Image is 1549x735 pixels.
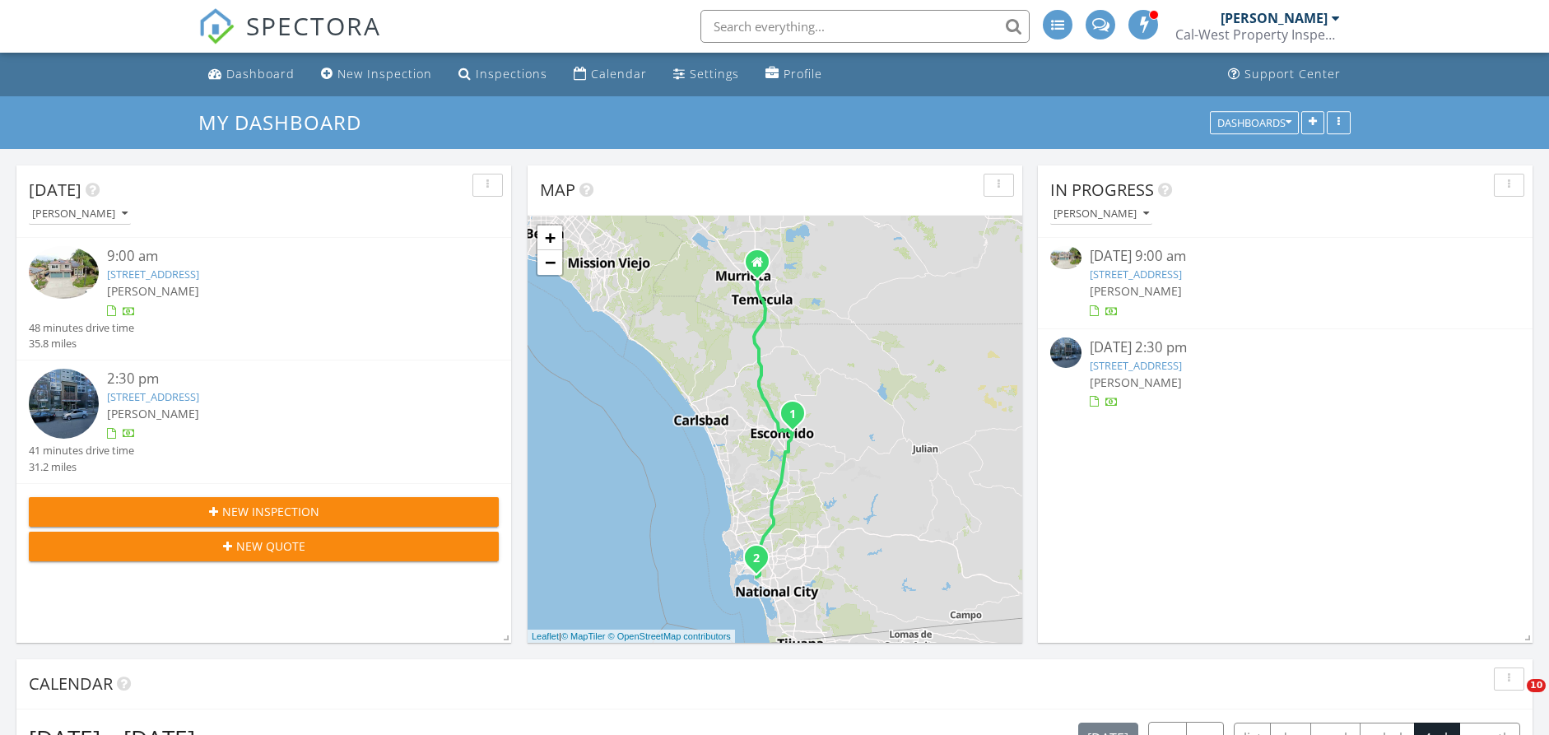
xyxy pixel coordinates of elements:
[1054,208,1149,220] div: [PERSON_NAME]
[1217,117,1291,128] div: Dashboards
[1090,374,1182,390] span: [PERSON_NAME]
[537,250,562,275] a: Zoom out
[29,179,81,201] span: [DATE]
[1050,337,1520,411] a: [DATE] 2:30 pm [STREET_ADDRESS] [PERSON_NAME]
[561,631,606,641] a: © MapTiler
[1527,679,1546,692] span: 10
[107,246,459,267] div: 9:00 am
[29,369,99,439] img: streetview
[107,406,199,421] span: [PERSON_NAME]
[537,226,562,250] a: Zoom in
[202,59,301,90] a: Dashboard
[793,413,802,423] div: 1440 Austin Way, Escondido, CA 92027
[1050,337,1082,369] img: streetview
[1210,111,1299,134] button: Dashboards
[29,459,134,475] div: 31.2 miles
[759,59,829,90] a: Profile
[476,66,547,81] div: Inspections
[1221,10,1328,26] div: [PERSON_NAME]
[700,10,1030,43] input: Search everything...
[107,389,199,404] a: [STREET_ADDRESS]
[1050,203,1152,226] button: [PERSON_NAME]
[1090,246,1482,267] div: [DATE] 9:00 am
[608,631,731,641] a: © OpenStreetMap contributors
[784,66,822,81] div: Profile
[198,109,375,136] a: My Dashboard
[1221,59,1347,90] a: Support Center
[1050,246,1082,269] img: 9562727%2Fcover_photos%2FvX60mcRBoHV3bgQ50qkQ%2Fsmall.jpg
[756,557,766,567] div: 300 W Beech Street Unit 1909, San Diego, CA 92101
[29,497,499,527] button: New Inspection
[198,22,381,57] a: SPECTORA
[222,503,319,520] span: New Inspection
[532,631,559,641] a: Leaflet
[1090,267,1182,281] a: [STREET_ADDRESS]
[29,246,499,351] a: 9:00 am [STREET_ADDRESS] [PERSON_NAME] 48 minutes drive time 35.8 miles
[1244,66,1341,81] div: Support Center
[567,59,654,90] a: Calendar
[107,369,459,389] div: 2:30 pm
[452,59,554,90] a: Inspections
[29,532,499,561] button: New Quote
[753,553,760,565] i: 2
[1050,246,1520,319] a: [DATE] 9:00 am [STREET_ADDRESS] [PERSON_NAME]
[198,8,235,44] img: The Best Home Inspection Software - Spectora
[337,66,432,81] div: New Inspection
[29,320,134,336] div: 48 minutes drive time
[107,283,199,299] span: [PERSON_NAME]
[789,409,796,421] i: 1
[32,208,128,220] div: [PERSON_NAME]
[690,66,739,81] div: Settings
[591,66,647,81] div: Calendar
[226,66,295,81] div: Dashboard
[314,59,439,90] a: New Inspection
[528,630,735,644] div: |
[29,246,99,299] img: 9562727%2Fcover_photos%2FvX60mcRBoHV3bgQ50qkQ%2Fsmall.jpg
[29,336,134,351] div: 35.8 miles
[540,179,575,201] span: Map
[29,203,131,226] button: [PERSON_NAME]
[29,443,134,458] div: 41 minutes drive time
[246,8,381,43] span: SPECTORA
[29,672,113,695] span: Calendar
[667,59,746,90] a: Settings
[1175,26,1340,43] div: Cal-West Property Inspections
[1050,179,1154,201] span: In Progress
[1090,337,1482,358] div: [DATE] 2:30 pm
[1090,283,1182,299] span: [PERSON_NAME]
[29,369,499,475] a: 2:30 pm [STREET_ADDRESS] [PERSON_NAME] 41 minutes drive time 31.2 miles
[107,267,199,281] a: [STREET_ADDRESS]
[236,537,305,555] span: New Quote
[1493,679,1533,719] iframe: Intercom live chat
[1090,358,1182,373] a: [STREET_ADDRESS]
[757,262,767,272] div: 40250 Miklich Drive, Murrieta CA 92563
